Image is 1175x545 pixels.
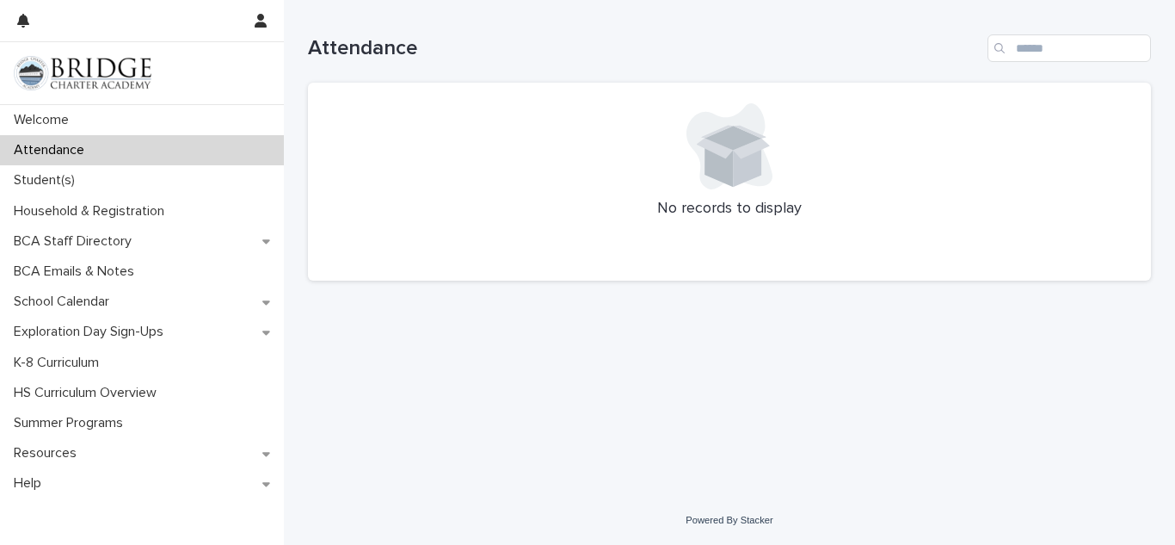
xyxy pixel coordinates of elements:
[987,34,1151,62] input: Search
[7,415,137,431] p: Summer Programs
[7,263,148,280] p: BCA Emails & Notes
[7,385,170,401] p: HS Curriculum Overview
[7,294,123,310] p: School Calendar
[14,56,151,90] img: V1C1m3IdTEidaUdm9Hs0
[7,445,90,461] p: Resources
[308,36,981,61] h1: Attendance
[329,200,1130,219] p: No records to display
[7,324,177,340] p: Exploration Day Sign-Ups
[7,233,145,250] p: BCA Staff Directory
[7,142,98,158] p: Attendance
[686,515,772,525] a: Powered By Stacker
[7,172,89,189] p: Student(s)
[7,355,113,371] p: K-8 Curriculum
[7,112,83,128] p: Welcome
[7,475,55,492] p: Help
[7,203,178,220] p: Household & Registration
